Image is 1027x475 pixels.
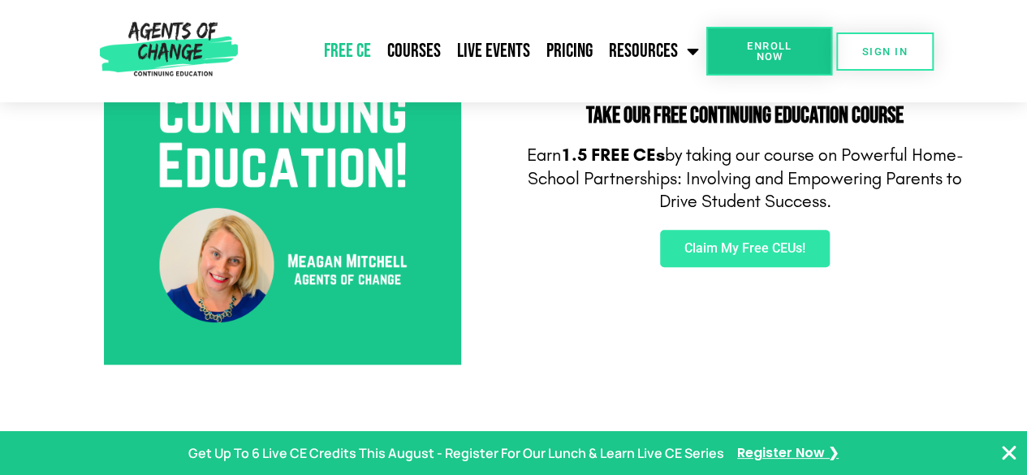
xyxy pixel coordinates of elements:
b: 1.5 FREE CEs [561,145,665,166]
p: Get Up To 6 Live CE Credits This August - Register For Our Lunch & Learn Live CE Series [188,442,724,465]
span: Enroll Now [732,41,806,62]
a: Free CE [316,31,379,71]
a: Courses [379,31,449,71]
a: Pricing [538,31,601,71]
span: SIGN IN [862,46,908,57]
h2: Take Our FREE Continuing Education Course [522,105,969,127]
a: Claim My Free CEUs! [660,230,830,267]
nav: Menu [244,31,706,71]
a: Resources [601,31,706,71]
a: SIGN IN [836,32,934,71]
a: Register Now ❯ [737,442,839,465]
button: Close Banner [999,443,1019,463]
a: Enroll Now [706,27,832,76]
span: Claim My Free CEUs! [684,242,805,255]
p: Earn by taking our course on Powerful Home-School Partnerships: Involving and Empowering Parents ... [522,144,969,214]
a: Live Events [449,31,538,71]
